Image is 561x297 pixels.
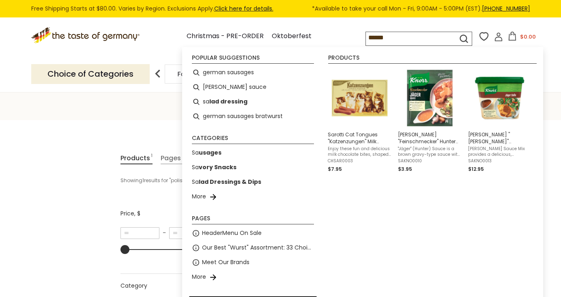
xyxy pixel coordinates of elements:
[31,4,530,13] div: Free Shipping Starts at $80.00. Varies by Region. Exclusions Apply.
[325,65,395,176] li: Sarotti Cat Tongues "Katzenzungen" Milk Chocolate Bites, 3.5 oz
[398,146,462,157] span: "Jäger" (Hunter) Sauce is a brown gravy-type sauce with a distinct savory flavor. It is often ser...
[202,243,314,252] a: Our Best "Wurst" Assortment: 33 Choices For The Grillabend
[328,146,391,157] span: Enjoy these fun and delicious milk chocolate bites, shaped like cat tongues. From Sarotti, one of...
[328,166,342,172] span: $7.95
[189,226,317,241] li: HeaderMenu On Sale
[505,32,539,44] button: $0.00
[395,65,465,176] li: Knorr "Feinschmecker" Hunter Sauce Mix, 1.1 oz.
[192,215,314,224] li: Pages
[202,228,262,238] a: HeaderMenu On Sale
[192,177,261,187] a: Salad Dressings & Dips
[465,65,535,176] li: Knorr "Jäger" Hunter Sauce, Food Service Size for 2 Liter Sauce
[134,209,140,217] span: , $
[31,64,150,84] p: Choice of Categories
[187,31,264,42] a: Christmas - PRE-ORDER
[520,33,536,41] span: $0.00
[199,163,236,171] b: vory Snacks
[25,86,536,104] h1: Search results
[189,189,317,204] li: More
[189,80,317,95] li: knorr sauce
[468,166,484,172] span: $12.95
[189,175,317,189] li: Salad Dressings & Dips
[272,31,312,42] a: Oktoberfest
[328,158,391,164] span: CHSAR0003
[151,153,153,164] span: 1
[189,95,317,109] li: salad dressing
[120,282,147,290] span: Category
[199,148,221,157] b: usages
[192,163,236,172] a: Savory Snacks
[328,69,391,173] a: Sarotti Cat Tongues "Katzenzungen" Milk Chocolate Bites, 3.5 ozEnjoy these fun and delicious milk...
[192,148,221,157] a: Sausages
[468,146,532,157] span: [PERSON_NAME] Sauce Mix provides a delicious, customized gravy for your "Jägerschnitzel (hunter s...
[189,241,317,255] li: Our Best "Wurst" Assortment: 33 Choices For The Grillabend
[189,109,317,124] li: german sausages bratwurst
[468,158,532,164] span: SAKNO0013
[328,131,391,145] span: Sarotti Cat Tongues "Katzenzungen" Milk Chocolate Bites, 3.5 oz
[159,229,169,237] span: –
[142,177,144,184] b: 1
[189,255,317,270] li: Meet Our Brands
[209,97,247,106] b: lad dressing
[482,4,530,13] a: [PHONE_NUMBER]
[161,153,183,164] a: View Pages Tab
[202,258,249,267] a: Meet Our Brands
[120,227,159,239] input: Minimum value
[328,55,537,64] li: Products
[214,4,273,13] a: Click here for details.
[120,209,140,218] span: Price
[468,131,532,145] span: [PERSON_NAME] "[PERSON_NAME]" [PERSON_NAME] Sauce, Food Service Size for 2 Liter Sauce
[177,71,234,77] a: Food By Category
[189,146,317,160] li: Sausages
[150,66,166,82] img: previous arrow
[182,153,183,164] span: 1
[189,270,317,284] li: More
[468,69,532,173] a: [PERSON_NAME] "[PERSON_NAME]" [PERSON_NAME] Sauce, Food Service Size for 2 Liter Sauce[PERSON_NAM...
[398,131,462,145] span: [PERSON_NAME] "Feinschmecker" Hunter Sauce Mix, 1.1 oz.
[120,153,153,164] a: View Products Tab
[169,227,208,239] input: Maximum value
[398,69,462,173] a: [PERSON_NAME] "Feinschmecker" Hunter Sauce Mix, 1.1 oz."Jäger" (Hunter) Sauce is a brown gravy-ty...
[192,55,314,64] li: Popular suggestions
[192,135,314,144] li: Categories
[398,166,412,172] span: $3.95
[189,160,317,175] li: Savory Snacks
[120,174,317,187] div: Showing results for " "
[398,158,462,164] span: SAKNO0010
[189,65,317,80] li: german sausages
[199,178,261,186] b: lad Dressings & Dips
[312,4,530,13] span: *Available to take your call Mon - Fri, 9:00AM - 5:00PM (EST).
